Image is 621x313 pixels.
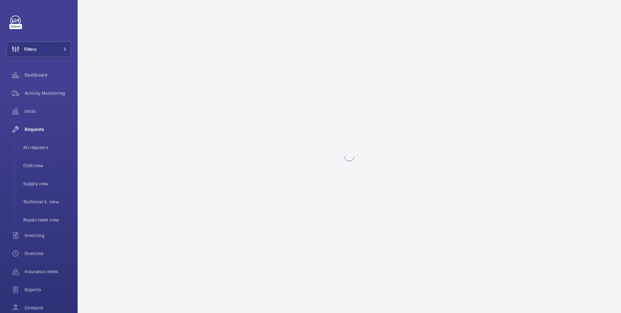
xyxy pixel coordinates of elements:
[25,250,71,257] span: Overtime
[25,232,71,239] span: Invoicing
[25,286,71,293] span: Reports
[25,72,71,78] span: Dashboard
[25,305,71,311] span: Contacts
[6,41,71,57] button: Filters
[25,126,71,133] span: Requests
[25,108,71,114] span: Units
[23,180,71,187] span: Supply view
[25,268,71,275] span: Insurance items
[23,162,71,169] span: CSM view
[23,199,71,205] span: Technical S. view
[25,90,71,96] span: Activity Monitoring
[23,217,71,223] span: Repair team view
[23,144,71,151] span: All requests
[24,46,37,52] span: Filters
